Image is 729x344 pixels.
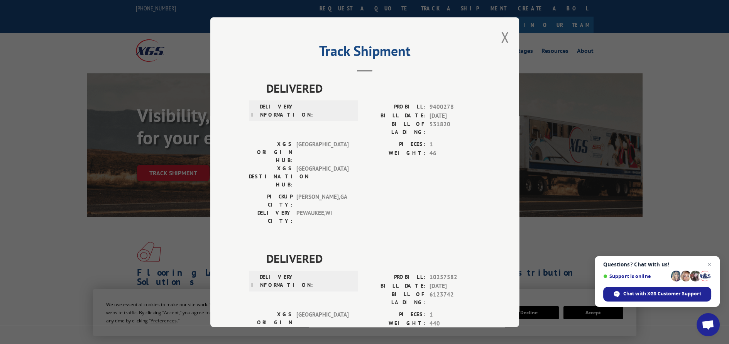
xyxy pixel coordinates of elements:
label: PROBILL: [365,273,426,282]
label: PIECES: [365,310,426,319]
span: 1 [430,140,480,149]
button: Close modal [501,27,509,47]
label: BILL DATE: [365,111,426,120]
span: Support is online [603,273,668,279]
label: XGS ORIGIN HUB: [249,140,293,164]
label: WEIGHT: [365,319,426,328]
label: PICKUP CITY: [249,193,293,209]
span: 46 [430,149,480,158]
label: DELIVERY INFORMATION: [251,273,295,289]
span: Close chat [705,260,714,269]
label: BILL OF LADING: [365,290,426,307]
span: 1 [430,310,480,319]
span: 440 [430,319,480,328]
span: PEWAUKEE , WI [296,209,348,225]
div: Open chat [697,313,720,336]
span: DELIVERED [266,80,480,97]
span: [DATE] [430,281,480,290]
span: 6123742 [430,290,480,307]
span: [GEOGRAPHIC_DATA] [296,164,348,189]
span: 9400278 [430,103,480,112]
span: Chat with XGS Customer Support [623,290,701,297]
label: BILL DATE: [365,281,426,290]
span: [GEOGRAPHIC_DATA] [296,140,348,164]
div: Chat with XGS Customer Support [603,287,711,302]
span: 531820 [430,120,480,136]
label: DELIVERY INFORMATION: [251,103,295,119]
label: PIECES: [365,140,426,149]
label: WEIGHT: [365,149,426,158]
span: 10257582 [430,273,480,282]
span: [GEOGRAPHIC_DATA] [296,310,348,335]
label: BILL OF LADING: [365,120,426,136]
label: DELIVERY CITY: [249,209,293,225]
span: Questions? Chat with us! [603,261,711,268]
span: DELIVERED [266,250,480,267]
label: XGS DESTINATION HUB: [249,164,293,189]
h2: Track Shipment [249,46,480,60]
span: [DATE] [430,111,480,120]
label: PROBILL: [365,103,426,112]
label: XGS ORIGIN HUB: [249,310,293,335]
span: [PERSON_NAME] , GA [296,193,348,209]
